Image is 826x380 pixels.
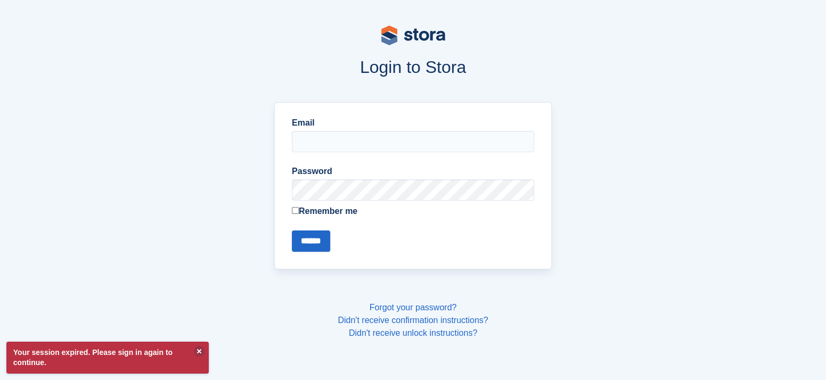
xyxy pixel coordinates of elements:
a: Didn't receive unlock instructions? [349,328,477,337]
input: Remember me [292,207,299,214]
label: Email [292,117,534,129]
label: Remember me [292,205,534,218]
p: Your session expired. Please sign in again to continue. [6,342,209,374]
h1: Login to Stora [71,57,755,77]
img: stora-logo-53a41332b3708ae10de48c4981b4e9114cc0af31d8433b30ea865607fb682f29.svg [381,26,445,45]
label: Password [292,165,534,178]
a: Forgot your password? [370,303,457,312]
a: Didn't receive confirmation instructions? [338,316,488,325]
